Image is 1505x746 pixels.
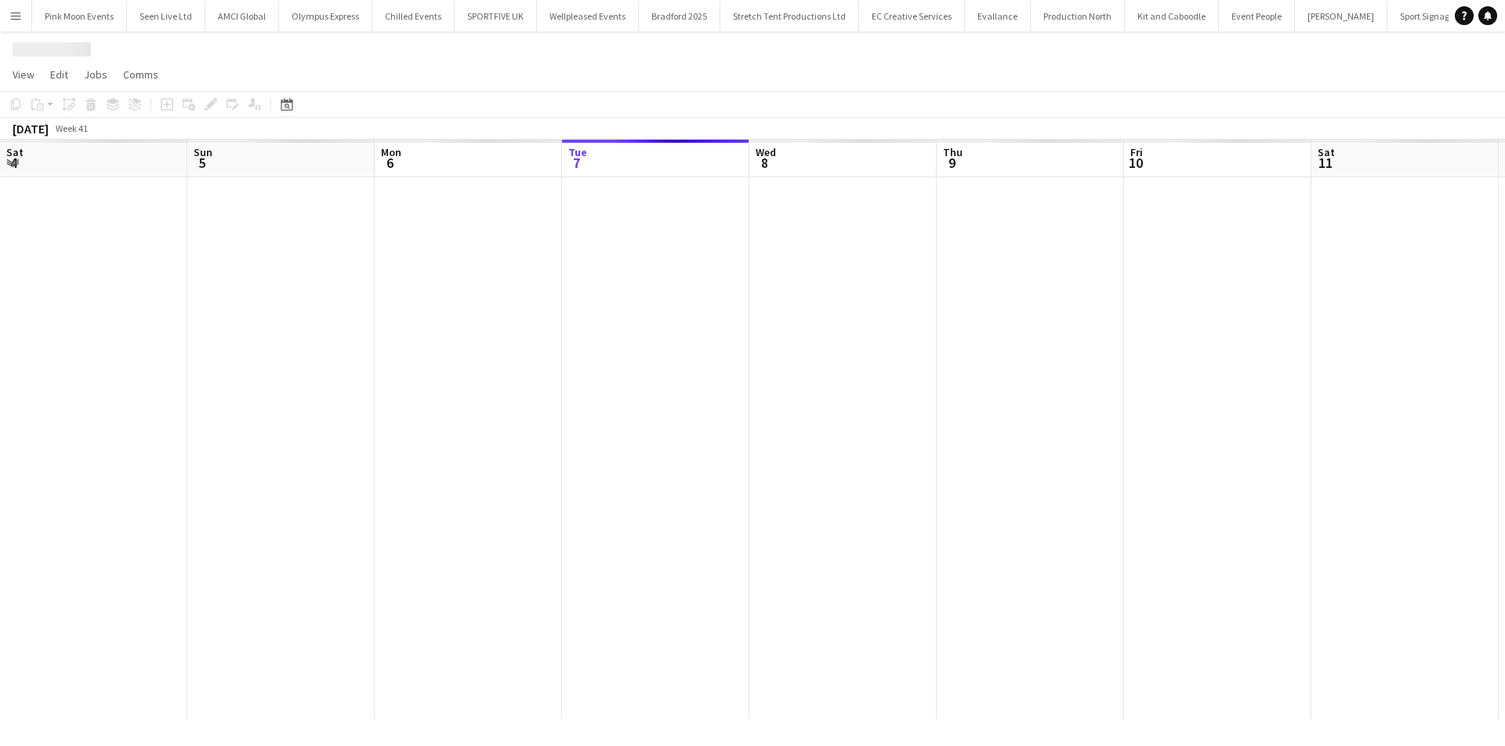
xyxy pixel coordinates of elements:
[127,1,205,31] button: Seen Live Ltd
[191,154,212,172] span: 5
[756,145,776,159] span: Wed
[379,154,401,172] span: 6
[6,145,24,159] span: Sat
[753,154,776,172] span: 8
[859,1,965,31] button: EC Creative Services
[52,122,91,134] span: Week 41
[568,145,587,159] span: Tue
[6,64,41,85] a: View
[123,67,158,82] span: Comms
[1318,145,1335,159] span: Sat
[1128,154,1143,172] span: 10
[279,1,372,31] button: Olympus Express
[720,1,859,31] button: Stretch Tent Productions Ltd
[13,67,34,82] span: View
[84,67,107,82] span: Jobs
[194,145,212,159] span: Sun
[1125,1,1219,31] button: Kit and Caboodle
[639,1,720,31] button: Bradford 2025
[1295,1,1387,31] button: [PERSON_NAME]
[4,154,24,172] span: 4
[205,1,279,31] button: AMCI Global
[965,1,1031,31] button: Evallance
[566,154,587,172] span: 7
[13,121,49,136] div: [DATE]
[1031,1,1125,31] button: Production North
[1219,1,1295,31] button: Event People
[32,1,127,31] button: Pink Moon Events
[537,1,639,31] button: Wellpleased Events
[943,145,963,159] span: Thu
[455,1,537,31] button: SPORTFIVE UK
[44,64,74,85] a: Edit
[117,64,165,85] a: Comms
[78,64,114,85] a: Jobs
[381,145,401,159] span: Mon
[1130,145,1143,159] span: Fri
[941,154,963,172] span: 9
[372,1,455,31] button: Chilled Events
[50,67,68,82] span: Edit
[1387,1,1467,31] button: Sport Signage
[1315,154,1335,172] span: 11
